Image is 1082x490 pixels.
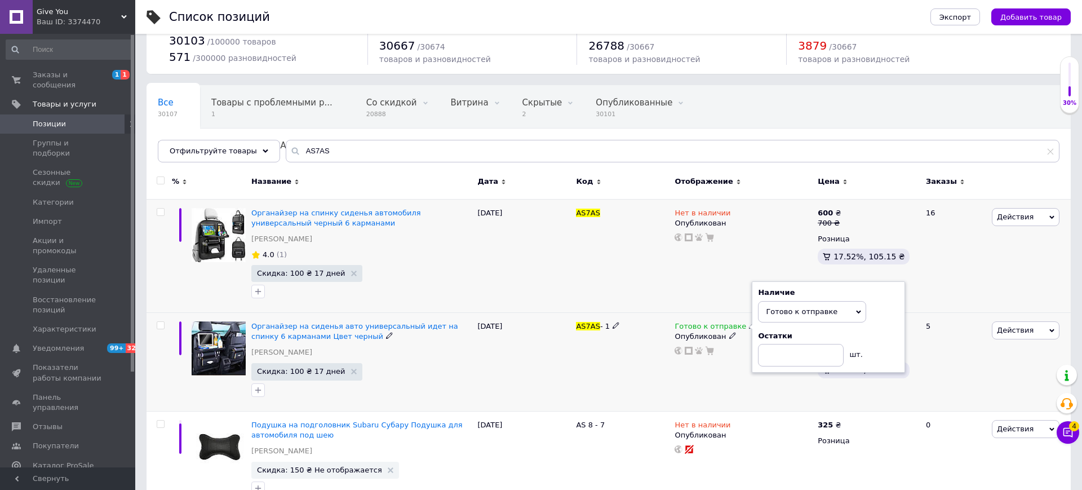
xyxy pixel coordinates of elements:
[277,250,287,259] span: (1)
[158,110,178,118] span: 30107
[286,140,1059,162] input: Поиск по названию позиции, артикулу и поисковым запросам
[930,8,980,25] button: Экспорт
[919,199,989,312] div: 16
[169,11,270,23] div: Список позиций
[200,86,355,129] div: Товары с проблемными разновидностями
[576,176,593,187] span: Код
[758,288,899,298] div: Наличие
[33,324,96,334] span: Характеристики
[588,39,624,52] span: 26788
[251,446,312,456] a: [PERSON_NAME]
[37,17,135,27] div: Ваш ID: 3374470
[147,129,366,171] div: Не показываются в Каталоге ProSale
[675,176,733,187] span: Отображение
[818,436,916,446] div: Розница
[37,7,121,17] span: Give You
[193,54,296,63] span: / 300000 разновидностей
[33,99,96,109] span: Товары и услуги
[1000,13,1062,21] span: Добавить товар
[33,343,84,354] span: Уведомления
[576,209,600,217] span: AS7AS
[192,420,246,474] img: Подушка на подголовник Subaru Субару Подушка для автомобиля под шею
[477,176,498,187] span: Дата
[418,42,445,51] span: / 30674
[522,110,562,118] span: 2
[211,98,332,108] span: Товары с проблемными р...
[251,234,312,244] a: [PERSON_NAME]
[251,347,312,357] a: [PERSON_NAME]
[1061,99,1079,107] div: 30%
[675,332,812,342] div: Опубликован
[211,110,332,118] span: 1
[33,167,104,188] span: Сезонные скидки
[33,265,104,285] span: Удаленные позиции
[475,199,573,312] div: [DATE]
[997,425,1034,433] span: Действия
[766,307,837,316] span: Готово к отправке
[675,421,730,432] span: Нет в наличии
[169,34,205,47] span: 30103
[169,50,190,64] span: 571
[192,208,246,262] img: Органайзер на спинку сиденья автомобиля универсальный черный 6 карманами
[33,119,66,129] span: Позиции
[251,421,463,439] a: Подушка на подголовник Subaru Субару Подушка для автомобиля под шею
[192,321,246,376] img: Органайзер на сиденья авто универсальный идет на спинку 6 карманами Цвет черный
[126,343,139,353] span: 32
[33,236,104,256] span: Акции и промокоды
[33,138,104,158] span: Группы и подборки
[263,250,274,259] span: 4.0
[588,55,700,64] span: товаров и разновидностей
[33,392,104,413] span: Панель управления
[675,209,730,220] span: Нет в наличии
[6,39,133,60] input: Поиск
[798,39,827,52] span: 3879
[33,422,63,432] span: Отзывы
[257,368,345,375] span: Скидка: 100 ₴ 17 дней
[675,322,746,334] span: Готово к отправке
[379,39,415,52] span: 30667
[997,213,1034,221] span: Действия
[991,8,1071,25] button: Добавить товар
[818,209,833,217] b: 600
[675,430,812,440] div: Опубликован
[475,312,573,411] div: [DATE]
[112,70,121,80] span: 1
[379,55,491,64] span: товаров и разновидностей
[939,13,971,21] span: Экспорт
[33,461,94,471] span: Каталог ProSale
[675,218,812,228] div: Опубликован
[33,441,79,451] span: Покупатели
[844,344,866,360] div: шт.
[576,421,605,429] span: AS 8 - 7
[251,176,291,187] span: Название
[251,209,421,227] a: Органайзер на спинку сиденья автомобиля универсальный черный 6 карманами
[596,110,672,118] span: 30101
[627,42,654,51] span: / 30667
[33,217,62,227] span: Импорт
[600,322,610,330] span: - 1
[33,295,104,315] span: Восстановление позиций
[926,176,957,187] span: Заказы
[818,218,841,228] div: 700 ₴
[251,322,458,341] a: Органайзер на сиденья авто универсальный идет на спинку 6 карманами Цвет черный
[170,147,257,155] span: Отфильтруйте товары
[158,140,343,151] span: Не показываются в [GEOGRAPHIC_DATA]...
[33,70,104,90] span: Заказы и сообщения
[172,176,179,187] span: %
[257,270,345,277] span: Скидка: 100 ₴ 17 дней
[798,55,910,64] span: товаров и разновидностей
[576,322,600,330] span: AS7AS
[997,326,1034,334] span: Действия
[1057,421,1079,444] button: Чат с покупателем4
[1069,421,1079,431] span: 4
[207,37,276,46] span: / 100000 товаров
[818,420,841,430] div: ₴
[257,466,382,474] span: Скидка: 150 ₴ Не отображается
[451,98,489,108] span: Витрина
[121,70,130,80] span: 1
[366,98,417,108] span: Со скидкой
[33,197,74,208] span: Категории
